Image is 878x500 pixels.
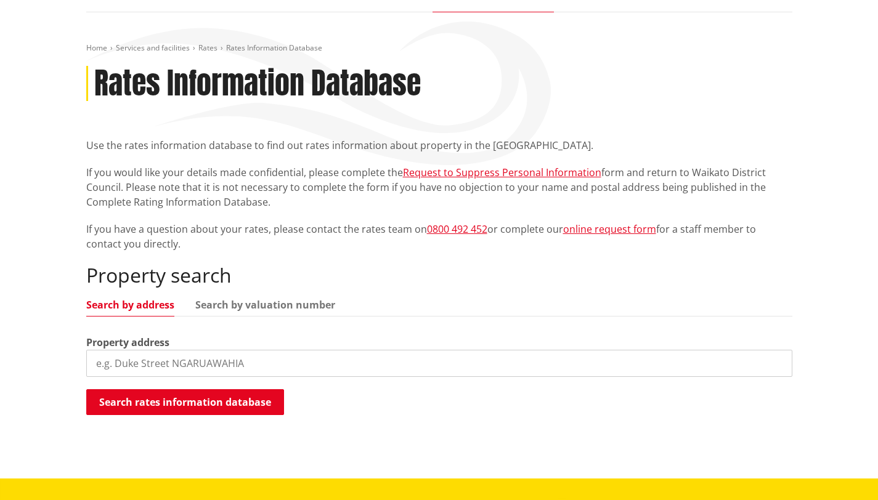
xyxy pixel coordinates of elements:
[116,42,190,53] a: Services and facilities
[86,264,792,287] h2: Property search
[86,300,174,310] a: Search by address
[94,66,421,102] h1: Rates Information Database
[198,42,217,53] a: Rates
[403,166,601,179] a: Request to Suppress Personal Information
[563,222,656,236] a: online request form
[86,350,792,377] input: e.g. Duke Street NGARUAWAHIA
[86,138,792,153] p: Use the rates information database to find out rates information about property in the [GEOGRAPHI...
[86,43,792,54] nav: breadcrumb
[195,300,335,310] a: Search by valuation number
[86,335,169,350] label: Property address
[821,448,866,493] iframe: Messenger Launcher
[86,389,284,415] button: Search rates information database
[427,222,487,236] a: 0800 492 452
[86,222,792,251] p: If you have a question about your rates, please contact the rates team on or complete our for a s...
[86,42,107,53] a: Home
[86,165,792,209] p: If you would like your details made confidential, please complete the form and return to Waikato ...
[226,42,322,53] span: Rates Information Database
